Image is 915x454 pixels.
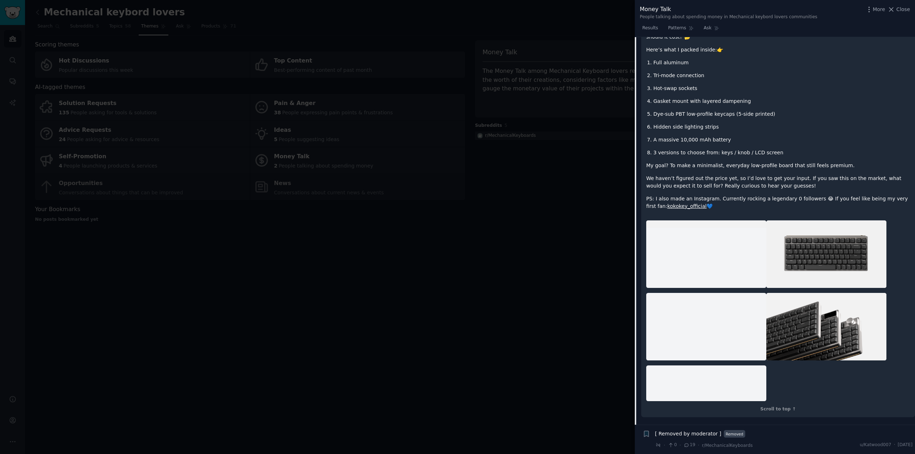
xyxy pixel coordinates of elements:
span: · [664,441,665,449]
span: · [894,442,895,448]
p: We haven’t figured out the price yet, so I’d love to get your input. If you saw this on the marke... [646,175,910,190]
span: More [873,6,885,13]
p: Full aluminum [653,59,910,66]
p: A massive 10,000 mAh battery [653,136,910,144]
div: People talking about spending money in Mechanical keybord lovers communities [640,14,817,20]
span: · [679,441,681,449]
button: Close [887,6,910,13]
span: 19 [683,442,695,448]
p: Hidden side lighting strips [653,123,910,131]
span: 0 [668,442,677,448]
img: We built this thing… now tell us what it’s worth 💸 [766,220,886,288]
p: My goal? To make a minimalist, everyday low-profile board that still feels premium. [646,162,910,169]
a: Results [640,23,661,37]
span: Close [896,6,910,13]
button: More [865,6,885,13]
span: Patterns [668,25,686,31]
span: Removed [724,430,745,438]
span: Results [642,25,658,31]
div: Money Talk [640,5,817,14]
a: Ask [701,23,722,37]
span: r/MechanicalKeyboards [702,443,753,448]
img: We built this thing… now tell us what it’s worth 💸 [646,220,766,288]
p: Here’s what I packed inside:👉 [646,46,910,54]
p: Gasket mount with layered dampening [653,98,910,105]
p: Dye-sub PBT low-profile keycaps (5-side printed) [653,110,910,118]
span: Ask [704,25,712,31]
p: Hot-swap sockets [653,85,910,92]
div: Scroll to top ↑ [646,406,910,413]
a: Patterns [666,23,696,37]
span: [DATE] [898,442,912,448]
span: u/Katwood007 [860,442,891,448]
p: Tri-mode connection [653,72,910,79]
a: kokokey_official [667,203,707,209]
p: PS: I also made an Instagram. Currently rocking a legendary 0 followers 😂 If you feel like being ... [646,195,910,210]
p: 3 versions to choose from: keys / knob / LCD screen [653,149,910,156]
a: [ Removed by moderator ] [655,430,721,438]
img: We built this thing… now tell us what it’s worth 💸 [766,293,886,360]
span: · [698,441,699,449]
